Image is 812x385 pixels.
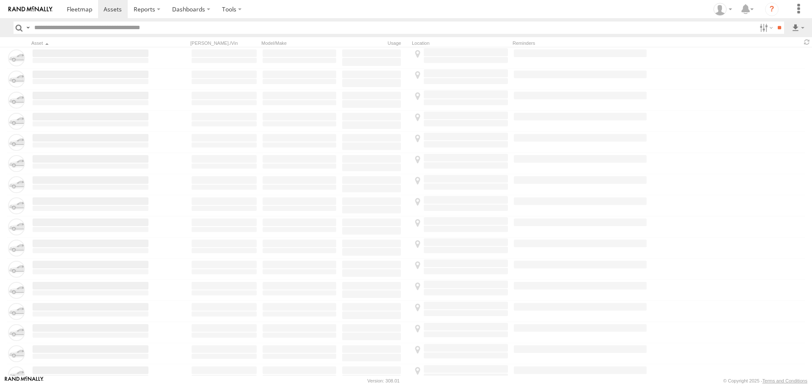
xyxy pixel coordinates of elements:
[190,40,258,46] div: [PERSON_NAME]./Vin
[513,40,648,46] div: Reminders
[412,40,509,46] div: Location
[723,378,807,383] div: © Copyright 2025 -
[368,378,400,383] div: Version: 308.01
[765,3,779,16] i: ?
[341,40,409,46] div: Usage
[31,40,150,46] div: Click to Sort
[261,40,337,46] div: Model/Make
[763,378,807,383] a: Terms and Conditions
[710,3,735,16] div: Adam Falloon
[802,38,812,46] span: Refresh
[5,377,44,385] a: Visit our Website
[791,22,805,34] label: Export results as...
[25,22,31,34] label: Search Query
[756,22,774,34] label: Search Filter Options
[8,6,52,12] img: rand-logo.svg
